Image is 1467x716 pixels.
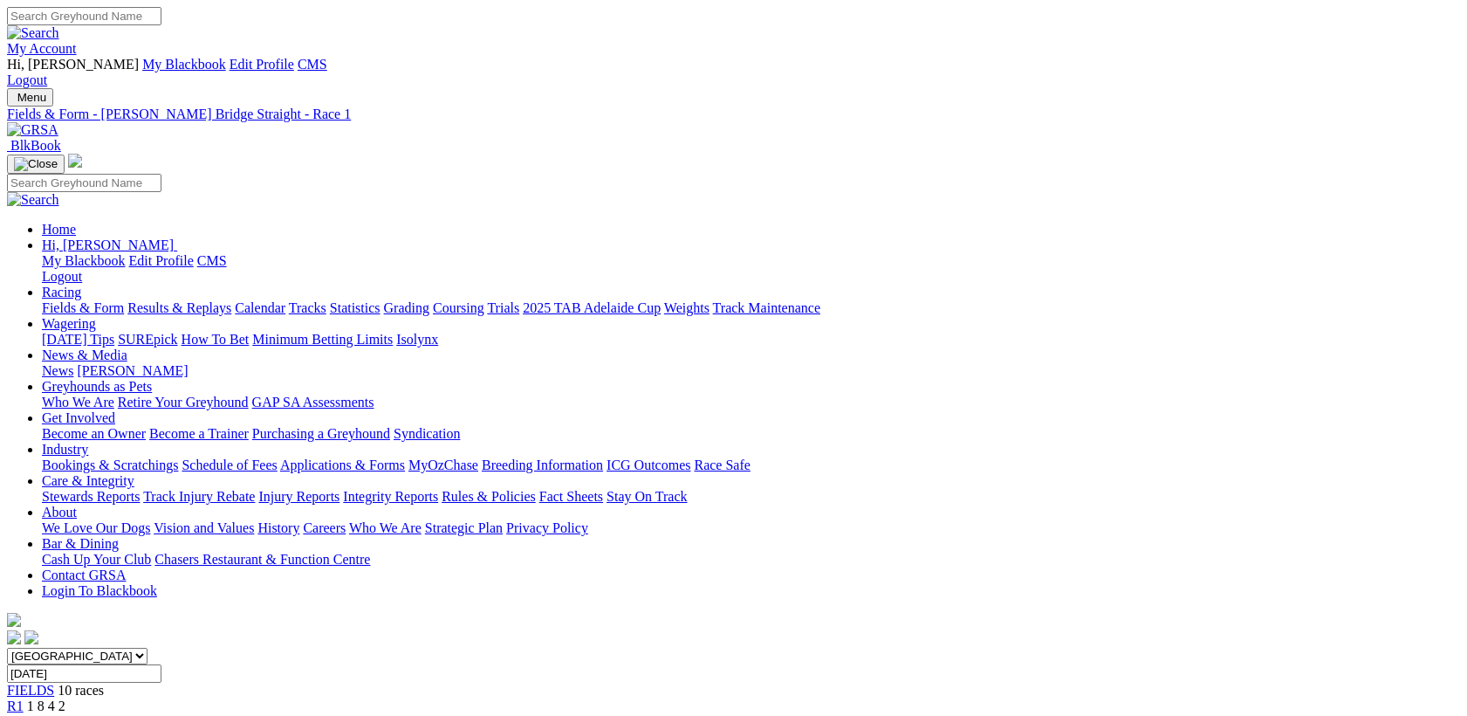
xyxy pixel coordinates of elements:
img: Search [7,192,59,208]
a: Contact GRSA [42,568,126,582]
a: CMS [197,253,227,268]
a: Tracks [289,300,326,315]
img: Search [7,25,59,41]
span: Hi, [PERSON_NAME] [7,57,139,72]
a: About [42,505,77,520]
a: Become a Trainer [149,426,249,441]
a: Greyhounds as Pets [42,379,152,394]
div: My Account [7,57,1460,88]
span: 1 8 4 2 [27,699,65,713]
div: Industry [42,458,1460,473]
a: Stay On Track [607,489,687,504]
div: Bar & Dining [42,552,1460,568]
a: News & Media [42,348,127,362]
a: Home [42,222,76,237]
div: About [42,520,1460,536]
div: Wagering [42,332,1460,348]
a: Race Safe [694,458,750,472]
img: GRSA [7,122,58,138]
a: Statistics [330,300,380,315]
a: Login To Blackbook [42,583,157,598]
span: 10 races [58,683,104,698]
a: History [257,520,299,535]
a: GAP SA Assessments [252,395,374,410]
div: News & Media [42,363,1460,379]
a: Weights [664,300,710,315]
a: Minimum Betting Limits [252,332,393,347]
input: Search [7,174,161,192]
a: Who We Are [349,520,422,535]
a: My Account [7,41,77,56]
a: Results & Replays [127,300,231,315]
a: Injury Reports [258,489,339,504]
img: facebook.svg [7,630,21,644]
button: Toggle navigation [7,88,53,107]
a: Retire Your Greyhound [118,395,249,410]
div: Hi, [PERSON_NAME] [42,253,1460,285]
div: Racing [42,300,1460,316]
a: MyOzChase [408,458,478,472]
span: Menu [17,91,46,104]
a: 2025 TAB Adelaide Cup [523,300,661,315]
a: Logout [42,269,82,284]
a: ICG Outcomes [607,458,690,472]
img: logo-grsa-white.png [68,154,82,168]
a: Stewards Reports [42,489,140,504]
a: Applications & Forms [280,458,405,472]
a: R1 [7,699,24,713]
a: [PERSON_NAME] [77,363,188,378]
a: Care & Integrity [42,473,134,488]
a: Integrity Reports [343,489,438,504]
a: News [42,363,73,378]
a: My Blackbook [42,253,126,268]
a: Grading [384,300,429,315]
a: Get Involved [42,410,115,425]
a: Bookings & Scratchings [42,458,178,472]
a: FIELDS [7,683,54,698]
input: Select date [7,664,161,683]
a: Rules & Policies [442,489,536,504]
a: Track Injury Rebate [143,489,255,504]
a: Edit Profile [129,253,194,268]
a: Wagering [42,316,96,331]
a: Logout [7,72,47,87]
a: Calendar [235,300,285,315]
a: Trials [487,300,519,315]
a: Fields & Form - [PERSON_NAME] Bridge Straight - Race 1 [7,107,1460,122]
a: Breeding Information [482,458,603,472]
div: Care & Integrity [42,489,1460,505]
a: How To Bet [182,332,250,347]
a: Careers [303,520,346,535]
button: Toggle navigation [7,155,65,174]
a: Coursing [433,300,484,315]
a: BlkBook [7,138,61,153]
a: Strategic Plan [425,520,503,535]
a: Industry [42,442,88,457]
a: Schedule of Fees [182,458,277,472]
img: Close [14,157,58,171]
div: Get Involved [42,426,1460,442]
a: Track Maintenance [713,300,820,315]
a: Purchasing a Greyhound [252,426,390,441]
a: Chasers Restaurant & Function Centre [154,552,370,567]
a: My Blackbook [142,57,226,72]
a: Fields & Form [42,300,124,315]
img: logo-grsa-white.png [7,613,21,627]
a: Become an Owner [42,426,146,441]
a: We Love Our Dogs [42,520,150,535]
span: Hi, [PERSON_NAME] [42,238,174,252]
a: Fact Sheets [539,489,603,504]
img: twitter.svg [24,630,38,644]
a: Isolynx [396,332,438,347]
a: CMS [298,57,327,72]
a: Racing [42,285,81,299]
a: Edit Profile [230,57,294,72]
a: Vision and Values [154,520,254,535]
a: Hi, [PERSON_NAME] [42,238,177,252]
a: Privacy Policy [506,520,588,535]
a: [DATE] Tips [42,332,114,347]
a: Cash Up Your Club [42,552,151,567]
